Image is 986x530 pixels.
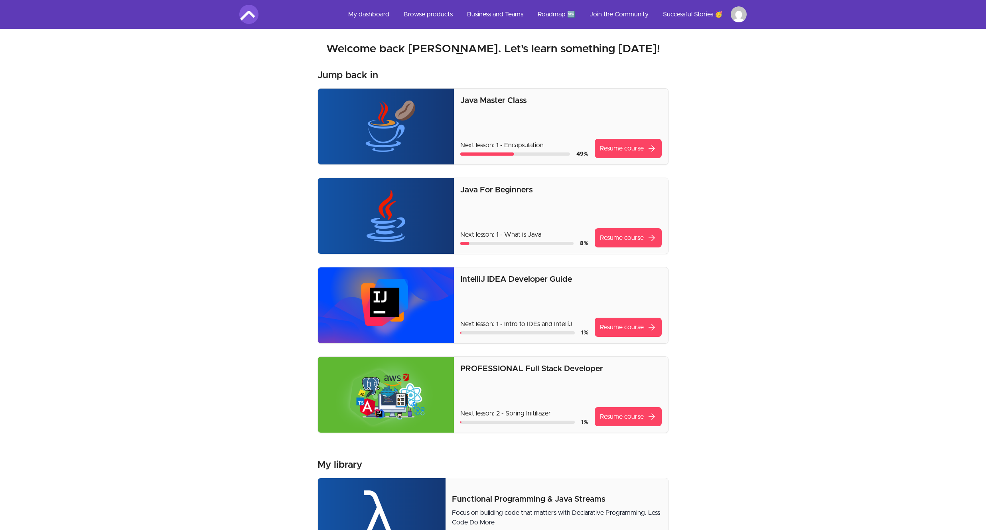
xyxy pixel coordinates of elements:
[595,139,662,158] a: Resume coursearrow_forward
[647,412,657,421] span: arrow_forward
[581,330,588,336] span: 1 %
[318,89,454,164] img: Product image for Java Master Class
[318,357,454,433] img: Product image for PROFESSIONAL Full Stack Developer
[460,363,662,374] p: PROFESSIONAL Full Stack Developer
[460,274,662,285] p: IntelliJ IDEA Developer Guide
[460,184,662,196] p: Java For Beginners
[595,407,662,426] a: Resume coursearrow_forward
[452,508,662,527] p: Focus on building code that matters with Declarative Programming. Less Code Do More
[576,151,588,157] span: 49 %
[239,5,258,24] img: Amigoscode logo
[460,140,588,150] p: Next lesson: 1 - Encapsulation
[460,331,575,334] div: Course progress
[342,5,396,24] a: My dashboard
[731,6,747,22] img: Profile image for Lukasz nowicki
[461,5,530,24] a: Business and Teams
[581,419,588,425] span: 1 %
[460,152,570,156] div: Course progress
[460,230,588,239] p: Next lesson: 1 - What is Java
[647,144,657,153] span: arrow_forward
[342,5,747,24] nav: Main
[460,319,588,329] p: Next lesson: 1 - Intro to IDEs and IntelliJ
[460,95,662,106] p: Java Master Class
[317,459,362,471] h3: My library
[595,228,662,247] a: Resume coursearrow_forward
[318,267,454,343] img: Product image for IntelliJ IDEA Developer Guide
[318,178,454,254] img: Product image for Java For Beginners
[657,5,729,24] a: Successful Stories 🥳
[583,5,655,24] a: Join the Community
[460,242,574,245] div: Course progress
[647,322,657,332] span: arrow_forward
[647,233,657,243] span: arrow_forward
[531,5,582,24] a: Roadmap 🆕
[317,69,378,82] h3: Jump back in
[460,409,588,418] p: Next lesson: 2 - Spring Initiliazer
[580,241,588,246] span: 8 %
[595,318,662,337] a: Resume coursearrow_forward
[452,494,662,505] p: Functional Programming & Java Streams
[239,42,747,56] h2: Welcome back [PERSON_NAME]. Let's learn something [DATE]!
[397,5,459,24] a: Browse products
[460,421,575,424] div: Course progress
